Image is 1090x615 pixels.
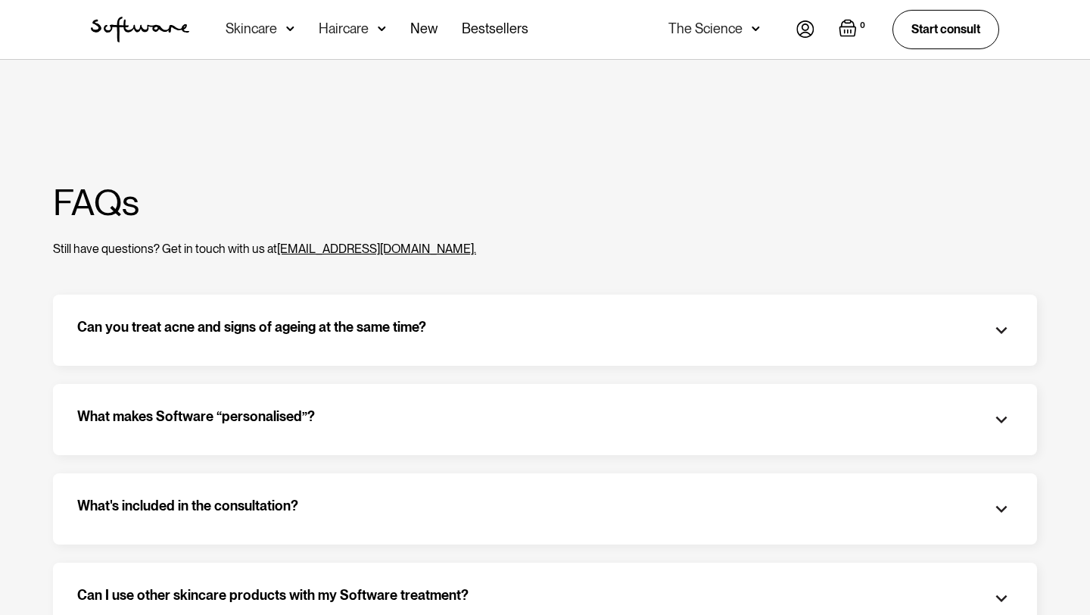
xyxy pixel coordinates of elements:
[77,587,469,610] h3: Can I use other skincare products with my Software treatment?
[752,21,760,36] img: arrow down
[91,17,189,42] a: home
[53,240,545,258] p: Still have questions? Get in touch with us at
[839,19,868,40] a: Open empty cart
[857,19,868,33] div: 0
[892,10,999,48] a: Start consult
[990,319,1013,342] img: black arrow pinting down
[286,21,294,36] img: arrow down
[990,408,1013,431] img: black arrow pinting down
[226,21,277,36] div: Skincare
[990,498,1013,520] img: black arrow pinting down
[91,17,189,42] img: Software Logo
[77,498,298,520] h3: What's included in the consultation?
[53,181,1037,225] h1: FAQs
[77,319,426,342] h3: Can you treat acne and signs of ageing at the same time?
[668,21,743,36] div: The Science
[77,408,315,431] h3: What makes Software “personalised”?
[277,242,476,256] a: [EMAIL_ADDRESS][DOMAIN_NAME].
[378,21,386,36] img: arrow down
[990,587,1013,610] img: black arrow pinting down
[319,21,369,36] div: Haircare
